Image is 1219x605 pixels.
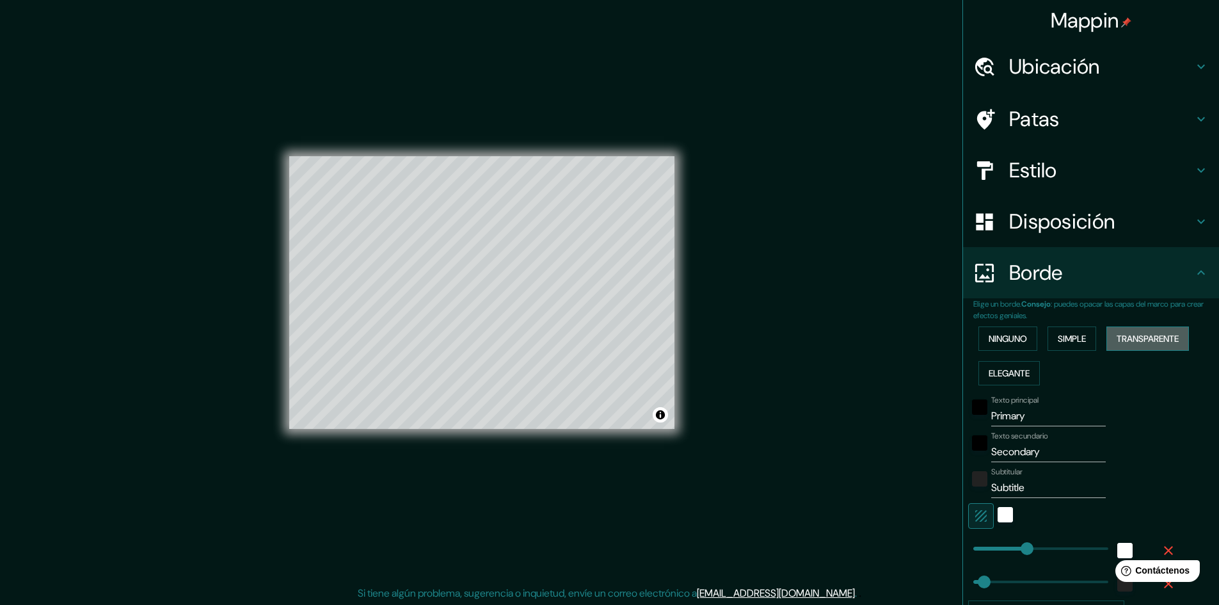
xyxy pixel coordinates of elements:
[1051,7,1119,34] font: Mappin
[1105,555,1205,591] iframe: Lanzador de widgets de ayuda
[1021,299,1051,309] font: Consejo
[963,41,1219,92] div: Ubicación
[1117,333,1179,344] font: Transparente
[1009,157,1057,184] font: Estilo
[991,431,1048,441] font: Texto secundario
[963,145,1219,196] div: Estilo
[991,467,1023,477] font: Subtitular
[963,247,1219,298] div: Borde
[989,367,1030,379] font: Elegante
[978,361,1040,385] button: Elegante
[1058,333,1086,344] font: Simple
[972,399,987,415] button: negro
[973,299,1204,321] font: : puedes opacar las capas del marco para crear efectos geniales.
[358,586,697,600] font: Si tiene algún problema, sugerencia o inquietud, envíe un correo electrónico a
[989,333,1027,344] font: Ninguno
[963,196,1219,247] div: Disposición
[1048,327,1096,351] button: Simple
[1009,106,1060,133] font: Patas
[1009,259,1063,286] font: Borde
[697,586,855,600] a: [EMAIL_ADDRESS][DOMAIN_NAME]
[857,586,859,600] font: .
[1121,17,1131,28] img: pin-icon.png
[998,507,1013,522] button: blanco
[1009,208,1115,235] font: Disposición
[859,586,861,600] font: .
[855,586,857,600] font: .
[972,435,987,451] button: negro
[973,299,1021,309] font: Elige un borde.
[991,395,1039,405] font: Texto principal
[1117,543,1133,558] button: blanco
[1106,327,1189,351] button: Transparente
[978,327,1037,351] button: Ninguno
[653,407,668,423] button: Activar o desactivar atribución
[963,93,1219,145] div: Patas
[972,471,987,487] button: color-222222
[1009,53,1100,80] font: Ubicación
